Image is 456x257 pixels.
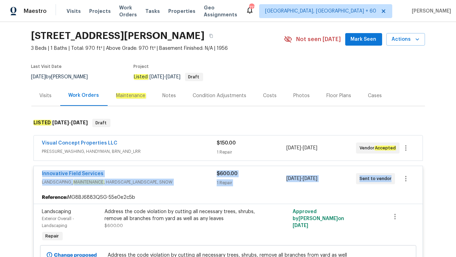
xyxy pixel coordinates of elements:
div: Cases [368,92,382,99]
span: [DATE] [303,176,317,181]
span: Not seen [DATE] [296,36,341,43]
span: Actions [392,35,419,44]
span: Draft [186,75,202,79]
span: Project [134,64,149,69]
div: Visits [40,92,52,99]
em: Listed [134,74,148,80]
span: Landscaping [42,209,71,214]
em: LISTED [33,120,52,125]
div: 1 Repair [217,179,286,186]
span: PRESSURE_WASHING, HANDYMAN, BRN_AND_LRR [42,148,217,155]
span: - [286,145,317,151]
b: Reference: [42,194,68,201]
span: Projects [89,8,111,15]
span: [DATE] [31,75,46,79]
span: Work Orders [119,4,137,18]
span: LANDSCAPING_ , HARDSCAPE_LANDSCAPE, SNOW [42,179,217,186]
span: Last Visit Date [31,64,62,69]
div: Notes [163,92,176,99]
span: Tasks [145,9,160,14]
span: Approved by [PERSON_NAME] on [293,209,344,228]
div: Costs [263,92,277,99]
span: Draft [93,119,110,126]
span: Vendor [360,145,399,151]
span: $600.00 [217,171,238,176]
span: - [286,175,317,182]
span: 3 Beds | 1 Baths | Total: 970 ft² | Above Grade: 970 ft² | Basement Finished: N/A | 1956 [31,45,284,52]
button: Actions [386,33,425,46]
div: Floor Plans [327,92,351,99]
div: 713 [249,4,254,11]
div: Photos [294,92,310,99]
span: [DATE] [150,75,164,79]
span: $150.00 [217,141,236,146]
span: Visits [67,8,81,15]
div: Work Orders [69,92,99,99]
a: Innovative Field Services [42,171,104,176]
h2: [STREET_ADDRESS][PERSON_NAME] [31,32,205,39]
span: Geo Assignments [204,4,237,18]
button: Mark Seen [345,33,382,46]
span: [DATE] [166,75,181,79]
span: [DATE] [71,120,88,125]
div: LISTED [DATE]-[DATE]Draft [31,112,425,134]
div: Condition Adjustments [193,92,247,99]
em: Accepted [374,146,396,150]
span: - [53,120,88,125]
span: Properties [168,8,195,15]
span: [DATE] [53,120,69,125]
span: Repair [43,233,62,240]
div: Address the code violation by cutting all necessary trees, shrubs, remove all branches from yard ... [105,208,257,222]
span: Exterior Overall - Landscaping [42,217,75,228]
span: [DATE] [293,223,308,228]
a: Visual Concept Properties LLC [42,141,118,146]
span: [DATE] [286,146,301,150]
span: Mark Seen [351,35,377,44]
button: Copy Address [205,30,217,42]
span: [DATE] [303,146,317,150]
span: - [150,75,181,79]
em: Maintenance [116,93,146,99]
span: [GEOGRAPHIC_DATA], [GEOGRAPHIC_DATA] + 60 [265,8,376,15]
div: by [PERSON_NAME] [31,73,96,81]
div: MG8BJ6883QSG-55e0e2c5b [34,191,423,204]
em: MAINTENANCE [74,180,104,185]
span: Sent to vendor [360,175,394,182]
span: $600.00 [105,224,123,228]
div: 1 Repair [217,149,286,156]
span: Maestro [24,8,47,15]
span: [PERSON_NAME] [409,8,451,15]
span: [DATE] [286,176,301,181]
